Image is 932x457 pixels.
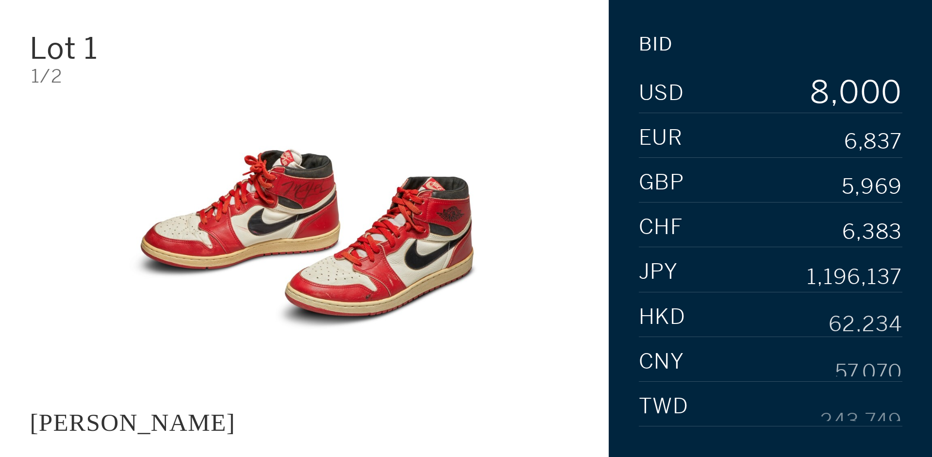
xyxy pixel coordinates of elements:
div: 62,234 [829,310,902,332]
span: CHF [639,217,683,238]
span: TWD [639,396,689,417]
div: 1/2 [31,67,579,85]
span: USD [639,83,684,104]
span: EUR [639,127,683,149]
img: JACQUES MAJORELLE [97,101,512,377]
div: 0 [839,77,860,108]
div: 243,749 [820,400,902,422]
div: 1,196,137 [807,266,902,287]
div: 0 [860,77,882,108]
div: 6,837 [844,132,902,153]
span: HKD [639,306,686,328]
span: GBP [639,172,684,193]
div: Bid [639,35,673,53]
div: 8 [809,77,830,108]
span: CNY [639,351,684,372]
div: [PERSON_NAME] [30,408,235,436]
div: 5,969 [842,176,902,198]
div: 9 [809,108,830,139]
div: Lot 1 [30,34,213,63]
span: JPY [639,261,678,283]
div: 6,383 [842,221,902,242]
div: 57,070 [835,355,902,377]
div: 0 [881,77,902,108]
